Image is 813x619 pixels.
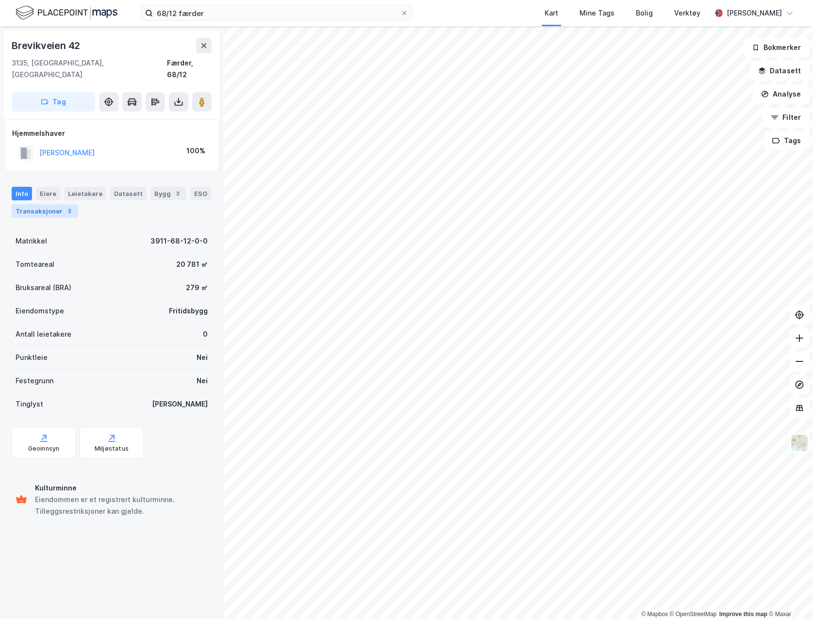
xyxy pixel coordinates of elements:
div: Transaksjoner [12,204,78,218]
iframe: Chat Widget [764,572,813,619]
div: Nei [197,375,208,387]
div: 3 [173,189,183,198]
div: Bruksareal (BRA) [16,282,71,293]
input: Søk på adresse, matrikkel, gårdeiere, leietakere eller personer [153,6,400,20]
div: Geoinnsyn [28,445,60,453]
div: Brevikveien 42 [12,38,82,53]
div: Miljøstatus [95,445,129,453]
img: logo.f888ab2527a4732fd821a326f86c7f29.svg [16,4,117,21]
div: Leietakere [64,187,106,200]
div: Mine Tags [580,7,614,19]
div: [PERSON_NAME] [152,398,208,410]
button: Analyse [753,84,809,104]
button: Bokmerker [744,38,809,57]
div: Eiendommen er et registrert kulturminne. Tilleggsrestriksjoner kan gjelde. [35,494,208,517]
div: Hjemmelshaver [12,128,211,139]
button: Filter [763,108,809,127]
div: Eiendomstype [16,305,64,317]
div: Antall leietakere [16,328,71,340]
div: 3911-68-12-0-0 [150,235,208,247]
a: Improve this map [719,611,767,618]
div: Tinglyst [16,398,43,410]
div: Verktøy [674,7,700,19]
div: 3135, [GEOGRAPHIC_DATA], [GEOGRAPHIC_DATA] [12,57,167,81]
a: OpenStreetMap [670,611,717,618]
button: Tag [12,92,95,112]
div: Info [12,187,32,200]
div: Nei [197,352,208,363]
div: Tomteareal [16,259,54,270]
div: 3 [65,206,74,216]
button: Datasett [750,61,809,81]
div: Bolig [636,7,653,19]
div: Færder, 68/12 [167,57,212,81]
div: Fritidsbygg [169,305,208,317]
div: Kart [545,7,558,19]
div: 0 [203,328,208,340]
button: Tags [764,131,809,150]
div: Kulturminne [35,482,208,494]
div: Punktleie [16,352,48,363]
div: 279 ㎡ [186,282,208,293]
div: ESG [190,187,211,200]
div: [PERSON_NAME] [727,7,782,19]
a: Mapbox [641,611,668,618]
div: Eiere [36,187,60,200]
div: 20 781 ㎡ [176,259,208,270]
div: 100% [186,145,205,157]
img: Z [790,434,809,452]
div: Bygg [150,187,186,200]
div: Datasett [110,187,147,200]
div: Matrikkel [16,235,47,247]
div: Festegrunn [16,375,53,387]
